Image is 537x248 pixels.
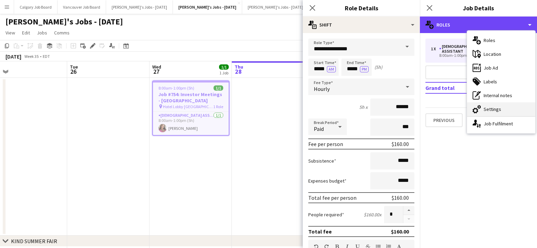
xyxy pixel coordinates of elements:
app-card-role: [DEMOGRAPHIC_DATA] Assistant1/18:00am-1:00pm (5h)[PERSON_NAME] [153,112,229,135]
span: Wed [152,64,161,70]
div: Total fee per person [308,194,357,201]
span: 1 Role [213,104,223,109]
div: Job Fulfilment [467,117,535,131]
div: KIND SUMMER FAIR [11,238,57,245]
app-job-card: 8:00am-1:00pm (5h)1/1Job #754: Investor Meetings - [GEOGRAPHIC_DATA] Hotel Lobby [GEOGRAPHIC_DATA... [152,81,229,136]
button: Previous [425,113,463,127]
button: Increase [403,206,414,215]
h1: [PERSON_NAME]'s Jobs - [DATE] [6,17,123,27]
div: $160.00 [392,194,409,201]
h3: Job #754: Investor Meetings - [GEOGRAPHIC_DATA] [153,91,229,104]
div: [DEMOGRAPHIC_DATA] Assistant [439,44,505,54]
button: AM [327,66,336,72]
div: Settings [467,102,535,116]
span: 1/1 [214,85,223,91]
span: Tue [70,64,78,70]
div: (5h) [374,64,382,70]
span: 28 [234,68,243,75]
div: $160.00 x [364,211,381,218]
td: Grand total [425,82,491,93]
span: Hotel Lobby [GEOGRAPHIC_DATA], [STREET_ADDRESS] [163,104,213,109]
div: Internal notes [467,89,535,102]
div: $160.00 [391,228,409,235]
button: [PERSON_NAME]'s Jobs - [DATE] [242,0,309,14]
div: Fee per person [308,141,343,147]
label: Subsistence [308,158,336,164]
span: Hourly [314,85,330,92]
div: 8:00am-1:00pm (5h) [431,54,519,57]
button: Calgary Job Board [14,0,58,14]
span: View [6,30,15,36]
span: Week 35 [23,54,40,59]
div: [DATE] [6,53,21,60]
div: Shift [303,17,420,33]
button: PM [360,66,369,72]
span: 27 [151,68,161,75]
span: 1/1 [219,64,229,70]
span: Jobs [37,30,47,36]
label: People required [308,211,344,218]
a: View [3,28,18,37]
div: $160.00 [392,141,409,147]
div: Labels [467,75,535,89]
span: Edit [22,30,30,36]
div: Job Ad [467,61,535,75]
span: 26 [69,68,78,75]
span: Paid [314,125,324,132]
a: Jobs [34,28,50,37]
h3: Job Details [420,3,537,12]
div: Location [467,47,535,61]
button: Add role [425,65,531,79]
label: Expenses budget [308,178,347,184]
button: [PERSON_NAME]'s Jobs - [DATE] [106,0,173,14]
button: Vancouver Job Board [58,0,106,14]
div: Roles [467,33,535,47]
div: 5h x [359,104,368,110]
div: EDT [43,54,50,59]
div: 1 Job [219,70,228,75]
a: Comms [51,28,72,37]
a: Edit [19,28,33,37]
span: 8:00am-1:00pm (5h) [158,85,194,91]
h3: Role Details [303,3,420,12]
div: 1 x [431,46,439,51]
span: Comms [54,30,70,36]
span: Thu [235,64,243,70]
div: Total fee [308,228,332,235]
button: [PERSON_NAME]'s Jobs - [DATE] [173,0,242,14]
div: Roles [420,17,537,33]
